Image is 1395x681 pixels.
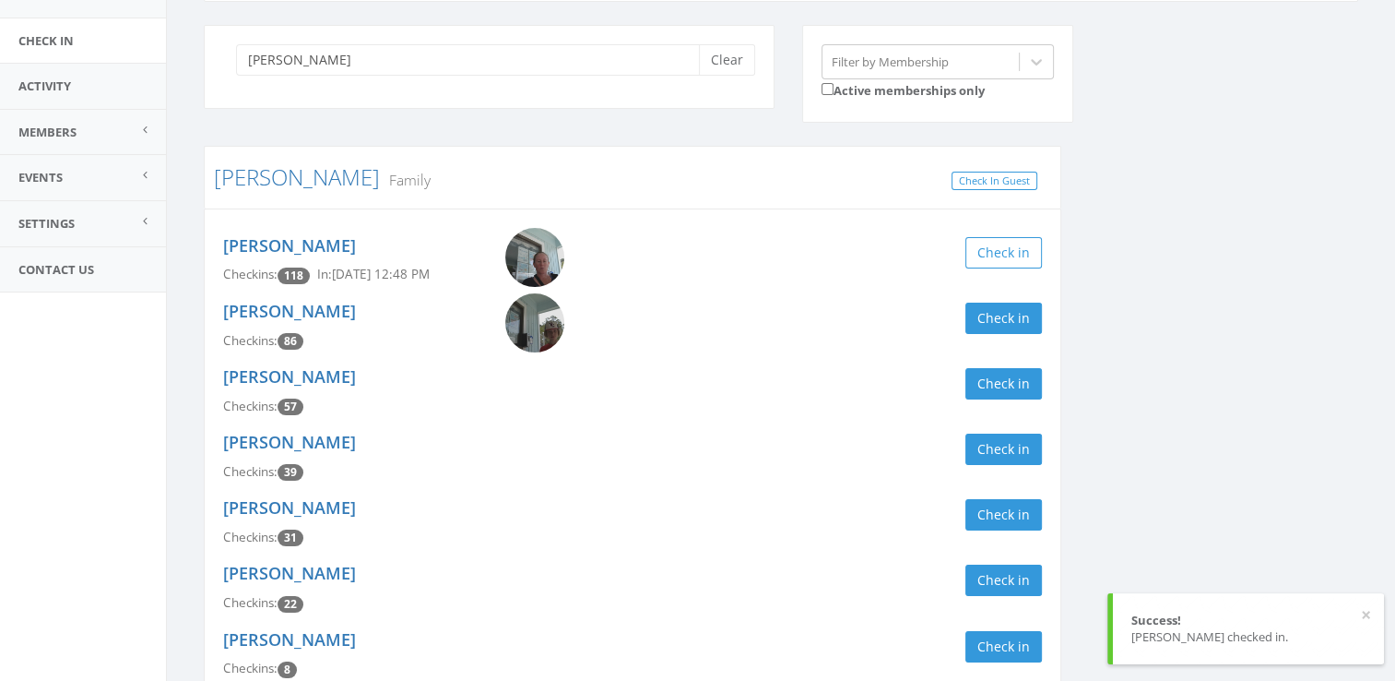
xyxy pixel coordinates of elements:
[380,170,431,190] small: Family
[223,496,356,519] a: [PERSON_NAME]
[278,333,303,350] span: Checkin count
[223,398,278,414] span: Checkins:
[18,169,63,185] span: Events
[18,261,94,278] span: Contact Us
[223,332,278,349] span: Checkins:
[317,266,430,282] span: In: [DATE] 12:48 PM
[278,596,303,613] span: Checkin count
[223,234,356,257] a: [PERSON_NAME]
[965,565,1042,596] button: Check in
[278,530,303,546] span: Checkin count
[223,431,356,453] a: [PERSON_NAME]
[1131,628,1365,646] div: [PERSON_NAME] checked in.
[965,499,1042,531] button: Check in
[822,79,985,100] label: Active memberships only
[278,662,297,678] span: Checkin count
[223,628,356,651] a: [PERSON_NAME]
[1131,612,1365,629] div: Success!
[223,594,278,611] span: Checkins:
[505,228,564,287] img: Carissa_Butler.png
[278,399,303,415] span: Checkin count
[832,53,949,70] div: Filter by Membership
[214,161,380,192] a: [PERSON_NAME]
[965,434,1042,465] button: Check in
[223,365,356,388] a: [PERSON_NAME]
[1361,606,1371,625] button: ×
[278,464,303,481] span: Checkin count
[223,463,278,480] span: Checkins:
[965,631,1042,663] button: Check in
[952,172,1037,191] a: Check In Guest
[278,268,310,284] span: Checkin count
[699,44,755,76] button: Clear
[223,660,278,676] span: Checkins:
[965,303,1042,334] button: Check in
[223,562,356,584] a: [PERSON_NAME]
[965,368,1042,400] button: Check in
[236,44,713,76] input: Search a name to check in
[822,83,833,95] input: Active memberships only
[223,529,278,545] span: Checkins:
[223,300,356,322] a: [PERSON_NAME]
[505,293,564,352] img: Rylan_Butler.png
[18,215,75,232] span: Settings
[223,266,278,282] span: Checkins:
[18,124,77,140] span: Members
[965,237,1042,269] button: Check in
